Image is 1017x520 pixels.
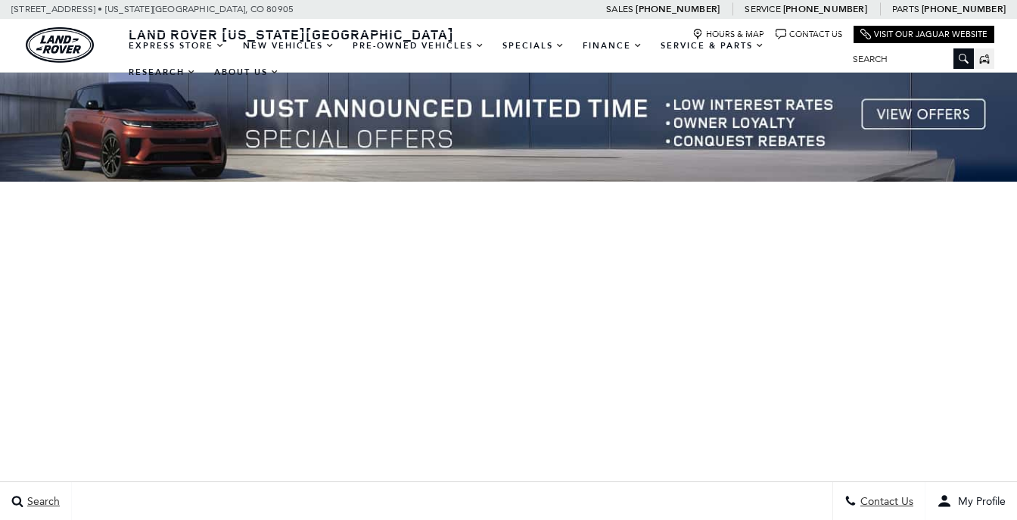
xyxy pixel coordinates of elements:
[129,25,454,43] span: Land Rover [US_STATE][GEOGRAPHIC_DATA]
[745,4,780,14] span: Service
[783,3,867,15] a: [PHONE_NUMBER]
[857,495,913,508] span: Contact Us
[692,29,764,40] a: Hours & Map
[120,33,841,86] nav: Main Navigation
[892,4,919,14] span: Parts
[234,33,344,59] a: New Vehicles
[11,4,294,14] a: [STREET_ADDRESS] • [US_STATE][GEOGRAPHIC_DATA], CO 80905
[776,29,842,40] a: Contact Us
[925,482,1017,520] button: user-profile-menu
[23,495,60,508] span: Search
[344,33,493,59] a: Pre-Owned Vehicles
[652,33,773,59] a: Service & Parts
[26,27,94,63] a: land-rover
[120,33,234,59] a: EXPRESS STORE
[636,3,720,15] a: [PHONE_NUMBER]
[493,33,574,59] a: Specials
[922,3,1006,15] a: [PHONE_NUMBER]
[205,59,288,86] a: About Us
[841,50,974,68] input: Search
[26,27,94,63] img: Land Rover
[120,59,205,86] a: Research
[952,495,1006,508] span: My Profile
[860,29,987,40] a: Visit Our Jaguar Website
[120,25,463,43] a: Land Rover [US_STATE][GEOGRAPHIC_DATA]
[574,33,652,59] a: Finance
[606,4,633,14] span: Sales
